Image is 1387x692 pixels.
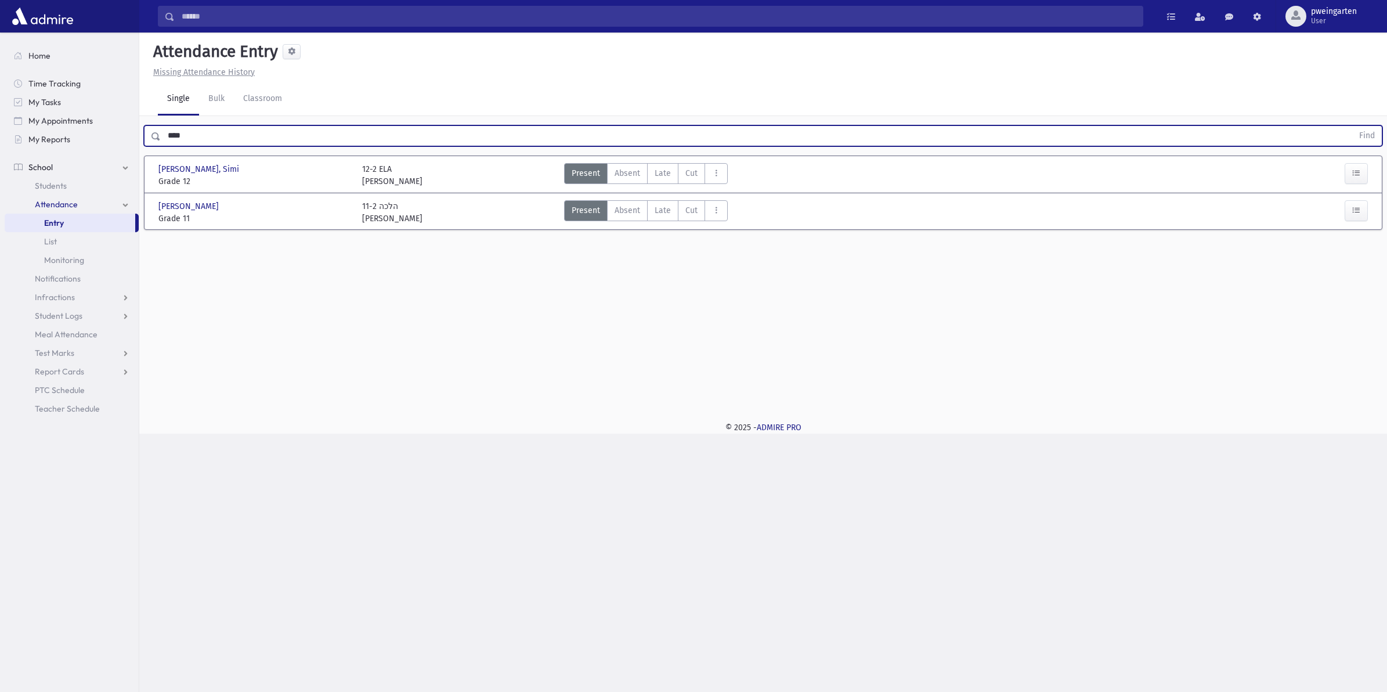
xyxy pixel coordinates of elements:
span: Time Tracking [28,78,81,89]
a: Missing Attendance History [149,67,255,77]
span: Cut [685,167,698,179]
span: Student Logs [35,311,82,321]
span: Teacher Schedule [35,403,100,414]
span: Present [572,167,600,179]
span: Infractions [35,292,75,302]
input: Search [175,6,1143,27]
a: Teacher Schedule [5,399,139,418]
span: My Reports [28,134,70,145]
span: Grade 12 [158,175,351,188]
span: My Appointments [28,116,93,126]
div: 12-2 ELA [PERSON_NAME] [362,163,422,188]
a: Meal Attendance [5,325,139,344]
a: Attendance [5,195,139,214]
a: School [5,158,139,176]
h5: Attendance Entry [149,42,278,62]
a: Time Tracking [5,74,139,93]
u: Missing Attendance History [153,67,255,77]
span: User [1311,16,1357,26]
div: AttTypes [564,200,728,225]
span: Monitoring [44,255,84,265]
span: Cut [685,204,698,217]
a: List [5,232,139,251]
a: Monitoring [5,251,139,269]
span: Late [655,204,671,217]
span: Entry [44,218,64,228]
a: Home [5,46,139,65]
span: Meal Attendance [35,329,97,340]
a: Student Logs [5,307,139,325]
span: Attendance [35,199,78,210]
a: Notifications [5,269,139,288]
span: Grade 11 [158,212,351,225]
a: Infractions [5,288,139,307]
a: My Tasks [5,93,139,111]
a: My Reports [5,130,139,149]
a: Single [158,83,199,116]
img: AdmirePro [9,5,76,28]
a: ADMIRE PRO [757,423,801,432]
span: List [44,236,57,247]
a: Classroom [234,83,291,116]
span: Present [572,204,600,217]
span: School [28,162,53,172]
a: Students [5,176,139,195]
span: Late [655,167,671,179]
a: Entry [5,214,135,232]
span: pweingarten [1311,7,1357,16]
div: © 2025 - [158,421,1368,434]
button: Find [1352,126,1382,146]
a: Bulk [199,83,234,116]
span: My Tasks [28,97,61,107]
span: [PERSON_NAME] [158,200,221,212]
a: My Appointments [5,111,139,130]
div: 11-2 הלכה [PERSON_NAME] [362,200,422,225]
span: PTC Schedule [35,385,85,395]
span: [PERSON_NAME], Simi [158,163,241,175]
a: PTC Schedule [5,381,139,399]
span: Absent [615,167,640,179]
span: Students [35,181,67,191]
span: Absent [615,204,640,217]
span: Notifications [35,273,81,284]
span: Report Cards [35,366,84,377]
a: Test Marks [5,344,139,362]
span: Test Marks [35,348,74,358]
div: AttTypes [564,163,728,188]
span: Home [28,51,50,61]
a: Report Cards [5,362,139,381]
